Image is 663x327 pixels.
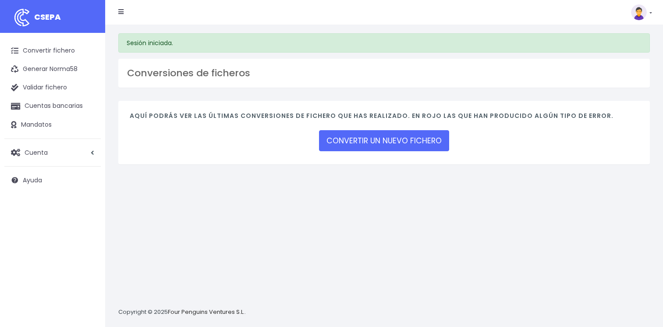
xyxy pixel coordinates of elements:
[4,60,101,78] a: Generar Norma58
[130,112,638,124] h4: Aquí podrás ver las últimas conversiones de fichero que has realizado. En rojo las que han produc...
[23,176,42,185] span: Ayuda
[168,308,245,316] a: Four Penguins Ventures S.L.
[319,130,449,151] a: CONVERTIR UN NUEVO FICHERO
[4,171,101,189] a: Ayuda
[34,11,61,22] span: CSEPA
[11,7,33,28] img: logo
[4,116,101,134] a: Mandatos
[25,148,48,156] span: Cuenta
[118,33,650,53] div: Sesión iniciada.
[631,4,647,20] img: profile
[4,42,101,60] a: Convertir fichero
[4,97,101,115] a: Cuentas bancarias
[4,78,101,97] a: Validar fichero
[127,68,641,79] h3: Conversiones de ficheros
[118,308,246,317] p: Copyright © 2025 .
[4,143,101,162] a: Cuenta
